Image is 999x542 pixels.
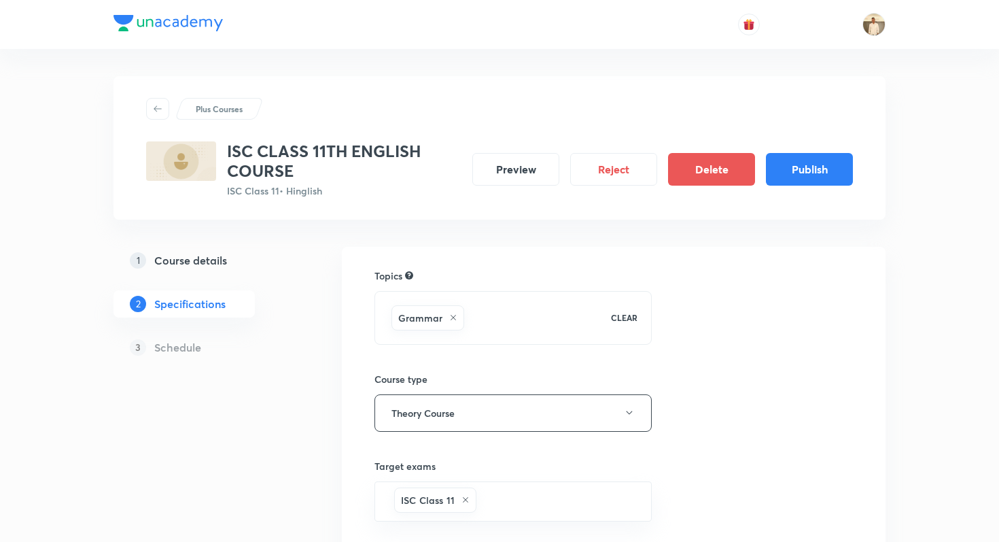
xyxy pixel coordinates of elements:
[611,311,637,324] p: CLEAR
[130,339,146,356] p: 3
[196,103,243,115] p: Plus Courses
[154,296,226,312] h5: Specifications
[405,269,413,282] div: Search for topics
[374,269,402,283] h6: Topics
[227,184,461,198] p: ISC Class 11 • Hinglish
[401,493,455,507] h6: ISC Class 11
[472,153,559,186] button: Preview
[668,153,755,186] button: Delete
[113,15,223,31] img: Company Logo
[146,141,216,181] img: D562EDE9-F92D-4428-BCF3-F0870FC69663_plus.png
[374,372,652,386] h6: Course type
[644,500,646,503] button: Open
[154,339,201,356] h5: Schedule
[738,14,760,35] button: avatar
[398,311,442,325] h6: Grammar
[374,459,652,473] h6: Target exams
[130,252,146,269] p: 1
[766,153,853,186] button: Publish
[154,252,227,269] h5: Course details
[130,296,146,312] p: 2
[113,247,298,274] a: 1Course details
[227,141,461,181] h3: ISC CLASS 11TH ENGLISH COURSE
[113,15,223,35] a: Company Logo
[570,153,657,186] button: Reject
[743,18,755,31] img: avatar
[862,13,886,36] img: Chandrakant Deshmukh
[374,394,652,432] button: Theory Course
